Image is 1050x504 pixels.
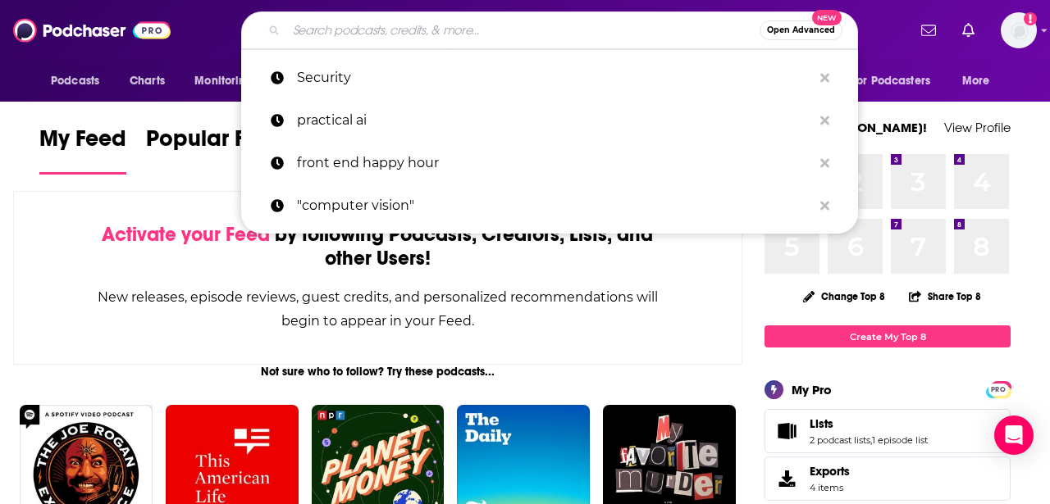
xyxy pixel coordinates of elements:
[297,142,812,184] p: front end happy hour
[793,286,895,306] button: Change Top 8
[241,184,858,227] a: "computer vision"
[770,420,803,443] a: Lists
[944,120,1011,135] a: View Profile
[765,409,1011,453] span: Lists
[810,416,833,431] span: Lists
[96,285,660,333] div: New releases, episode reviews, guest credits, and personalized recommendations will begin to appe...
[183,66,274,97] button: open menu
[988,383,1008,395] a: PRO
[241,142,858,184] a: front end happy hour
[792,382,832,397] div: My Pro
[951,66,1011,97] button: open menu
[51,70,99,93] span: Podcasts
[760,20,842,40] button: Open AdvancedNew
[241,57,858,99] a: Security
[39,66,121,97] button: open menu
[297,57,812,99] p: Security
[915,16,943,44] a: Show notifications dropdown
[297,99,812,142] p: practical ai
[286,17,760,43] input: Search podcasts, credits, & more...
[908,280,982,312] button: Share Top 8
[765,325,1011,347] a: Create My Top 8
[812,10,842,25] span: New
[297,184,812,227] p: "computer vision"
[39,125,126,162] span: My Feed
[870,434,872,446] span: ,
[146,125,285,175] a: Popular Feed
[1024,12,1037,25] svg: Add a profile image
[13,365,742,379] div: Not sure who to follow? Try these podcasts...
[872,434,928,446] a: 1 episode list
[39,125,126,175] a: My Feed
[194,70,253,93] span: Monitoring
[810,416,928,431] a: Lists
[241,11,858,49] div: Search podcasts, credits, & more...
[119,66,175,97] a: Charts
[810,464,850,479] span: Exports
[994,415,1034,455] div: Open Intercom Messenger
[851,70,930,93] span: For Podcasters
[767,26,835,34] span: Open Advanced
[130,70,165,93] span: Charts
[13,15,171,46] img: Podchaser - Follow, Share and Rate Podcasts
[962,70,990,93] span: More
[241,99,858,142] a: practical ai
[102,222,270,247] span: Activate your Feed
[770,467,803,490] span: Exports
[1001,12,1037,48] img: User Profile
[988,384,1008,396] span: PRO
[810,434,870,446] a: 2 podcast lists
[1001,12,1037,48] span: Logged in as kindrieri
[810,482,850,493] span: 4 items
[146,125,285,162] span: Popular Feed
[1001,12,1037,48] button: Show profile menu
[956,16,981,44] a: Show notifications dropdown
[765,456,1011,501] a: Exports
[96,223,660,270] div: by following Podcasts, Creators, Lists, and other Users!
[841,66,954,97] button: open menu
